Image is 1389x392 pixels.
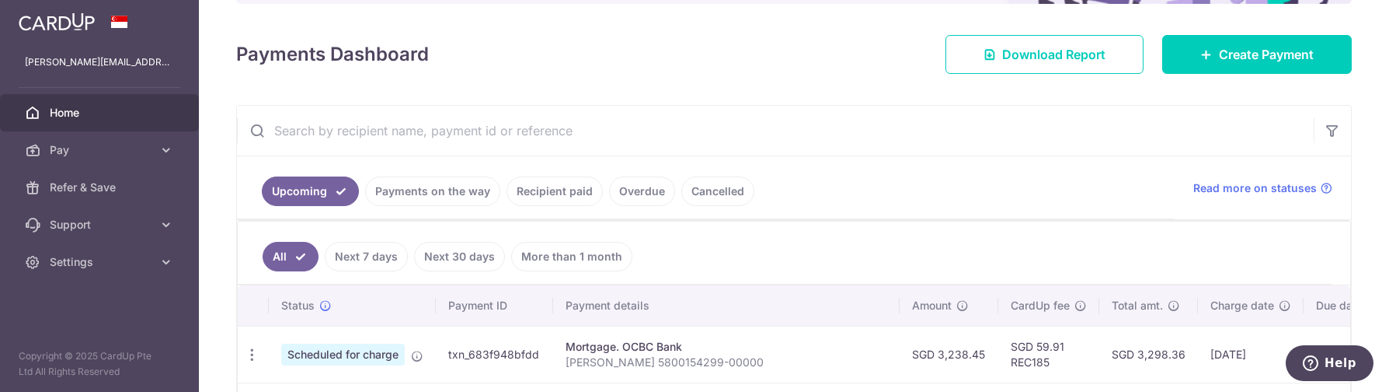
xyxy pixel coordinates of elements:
span: Support [50,217,152,233]
p: [PERSON_NAME] 5800154299-00000 [566,355,887,370]
td: SGD 59.91 REC185 [998,326,1099,383]
a: Recipient paid [507,177,603,206]
td: SGD 3,238.45 [900,326,998,383]
th: Payment details [553,285,900,326]
div: Mortgage. OCBC Bank [566,339,887,355]
a: Read more on statuses [1193,180,1332,196]
span: Download Report [1002,45,1105,64]
span: Due date [1316,298,1363,313]
th: Payment ID [436,285,553,326]
img: CardUp [19,12,95,31]
span: Read more on statuses [1193,180,1317,196]
a: Next 7 days [325,242,408,271]
a: More than 1 month [511,242,632,271]
iframe: Opens a widget where you can find more information [1285,345,1373,384]
span: Create Payment [1219,45,1314,64]
a: Payments on the way [365,177,500,206]
h4: Payments Dashboard [236,40,429,68]
a: All [263,242,319,271]
span: Refer & Save [50,180,152,195]
span: Total amt. [1112,298,1163,313]
td: SGD 3,298.36 [1099,326,1198,383]
a: Cancelled [681,177,754,206]
span: Scheduled for charge [281,344,405,366]
a: Next 30 days [414,242,505,271]
a: Upcoming [262,177,359,206]
a: Overdue [609,177,675,206]
p: [PERSON_NAME][EMAIL_ADDRESS][PERSON_NAME][DOMAIN_NAME] [25,54,174,70]
span: Amount [912,298,952,313]
a: Download Report [945,35,1144,74]
a: Create Payment [1162,35,1352,74]
span: Status [281,298,315,313]
td: txn_683f948bfdd [436,326,553,383]
span: Pay [50,142,152,158]
span: Settings [50,254,152,270]
span: Home [50,105,152,121]
span: Charge date [1210,298,1274,313]
span: CardUp fee [1011,298,1070,313]
td: [DATE] [1198,326,1304,383]
input: Search by recipient name, payment id or reference [237,106,1314,156]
